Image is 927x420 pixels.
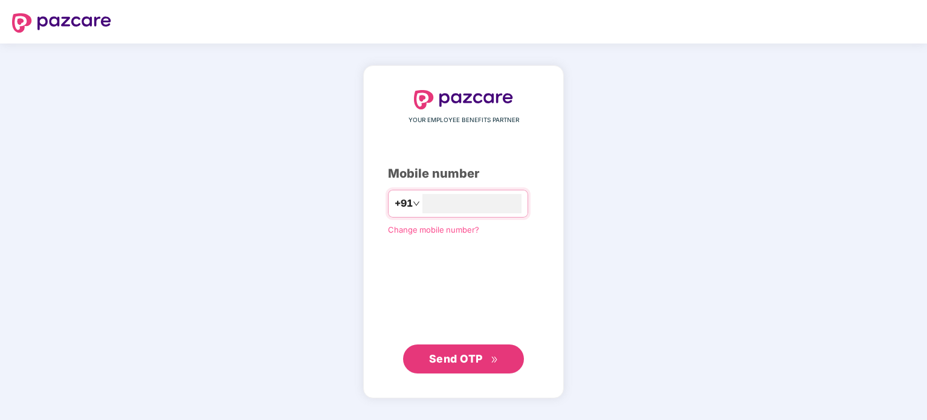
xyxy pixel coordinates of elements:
[388,164,539,183] div: Mobile number
[429,352,483,365] span: Send OTP
[12,13,111,33] img: logo
[413,200,420,207] span: down
[491,356,499,364] span: double-right
[403,344,524,373] button: Send OTPdouble-right
[414,90,513,109] img: logo
[388,225,479,234] a: Change mobile number?
[409,115,519,125] span: YOUR EMPLOYEE BENEFITS PARTNER
[395,196,413,211] span: +91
